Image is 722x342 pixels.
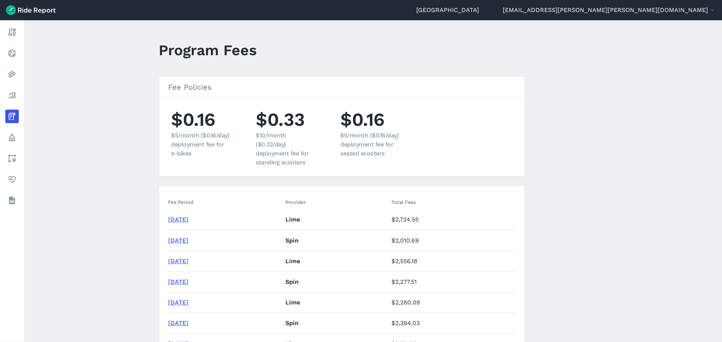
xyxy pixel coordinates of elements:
[5,47,19,60] a: Realtime
[168,258,188,265] a: [DATE]
[282,195,388,209] th: Provider
[282,251,388,271] td: Lime
[5,89,19,102] a: Analyze
[171,107,231,167] li: $0.16
[256,107,316,167] li: $0.33
[168,278,188,285] a: [DATE]
[282,209,388,230] td: Lime
[171,131,231,158] div: $5/month ($0.16/day) deployment fee for e-bikes
[168,237,188,244] a: [DATE]
[5,194,19,207] a: Datasets
[5,68,19,81] a: Heatmaps
[282,292,388,313] td: Lime
[5,152,19,165] a: Areas
[168,195,282,209] th: Fee Period
[388,292,516,313] td: $2,280.09
[5,173,19,186] a: Health
[388,251,516,271] td: $2,556.18
[282,271,388,292] td: Spin
[5,110,19,123] a: Fees
[159,77,525,98] h3: Fee Policies
[416,6,479,15] a: [GEOGRAPHIC_DATA]
[388,209,516,230] td: $2,724.55
[6,5,56,15] img: Ride Report
[340,107,400,167] li: $0.16
[168,299,188,306] a: [DATE]
[168,216,188,223] a: [DATE]
[5,131,19,144] a: Policy
[168,319,188,327] a: [DATE]
[388,230,516,251] td: $2,010.69
[388,313,516,333] td: $2,394.03
[256,131,316,167] div: $10/month ($0.32/day) deployment fee for standing scooters
[159,40,257,60] h1: Program Fees
[340,131,400,158] div: $5/month ($0.16/day) deployment fee for seated scooters
[388,195,516,209] th: Total Fees
[503,6,716,15] button: [EMAIL_ADDRESS][PERSON_NAME][PERSON_NAME][DOMAIN_NAME]
[388,271,516,292] td: $2,277.51
[5,26,19,39] a: Report
[282,313,388,333] td: Spin
[282,230,388,251] td: Spin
